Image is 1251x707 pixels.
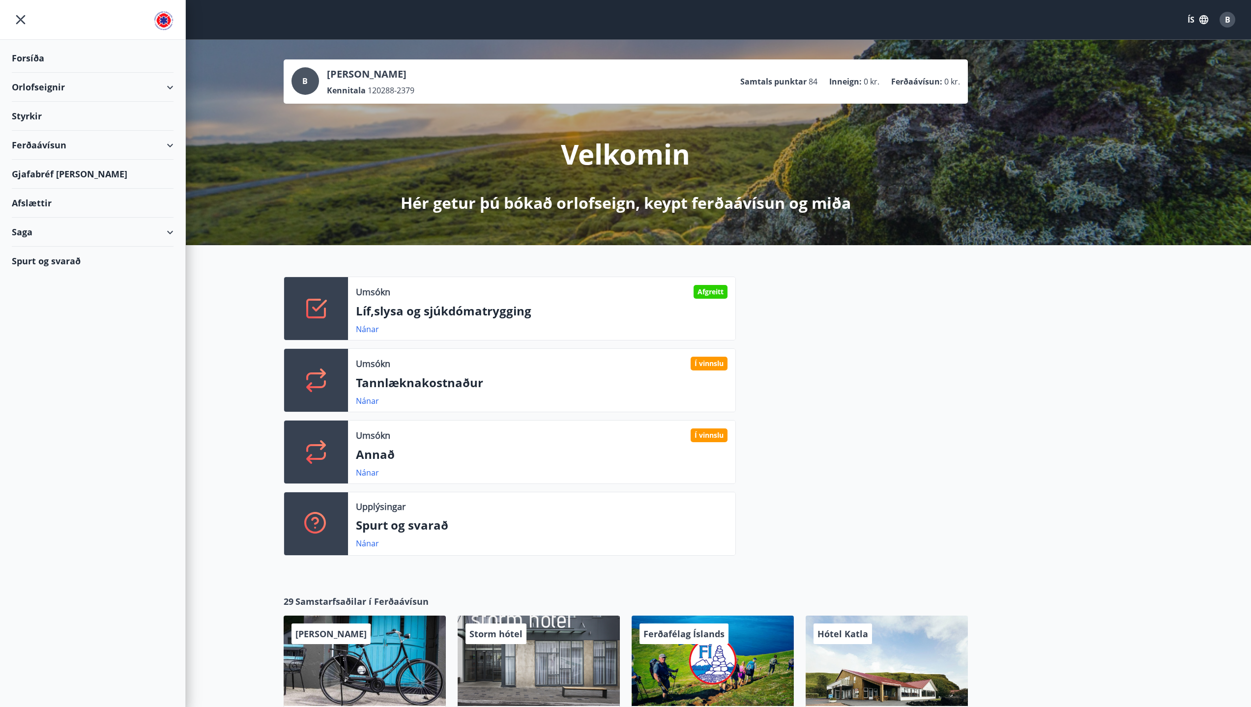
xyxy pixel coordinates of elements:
span: Hótel Katla [817,628,868,640]
span: [PERSON_NAME] [295,628,367,640]
button: menu [12,11,29,28]
button: ÍS [1182,11,1214,28]
div: Afgreitt [694,285,727,299]
div: Spurt og svarað [12,247,174,275]
p: Velkomin [561,135,690,172]
p: Hér getur þú bókað orlofseign, keypt ferðaávísun og miða [401,192,851,214]
div: Afslættir [12,189,174,218]
p: Samtals punktar [740,76,807,87]
span: 84 [809,76,817,87]
span: Ferðafélag Íslands [643,628,725,640]
span: 0 kr. [944,76,960,87]
div: Orlofseignir [12,73,174,102]
div: Í vinnslu [691,428,727,442]
p: Tannlæknakostnaður [356,374,727,391]
a: Nánar [356,324,379,335]
p: Umsókn [356,429,390,442]
p: Inneign : [829,76,862,87]
div: Forsíða [12,44,174,73]
span: 29 [284,595,293,608]
p: Líf,slysa og sjúkdómatrygging [356,303,727,319]
p: [PERSON_NAME] [327,67,414,81]
button: B [1216,8,1239,31]
p: Umsókn [356,357,390,370]
div: Ferðaávísun [12,131,174,160]
span: 120288-2379 [368,85,414,96]
a: Nánar [356,538,379,549]
div: Gjafabréf [PERSON_NAME] [12,160,174,189]
p: Kennitala [327,85,366,96]
span: B [1225,14,1230,25]
p: Annað [356,446,727,463]
p: Upplýsingar [356,500,406,513]
span: 0 kr. [864,76,879,87]
span: B [302,76,308,86]
span: Samstarfsaðilar í Ferðaávísun [295,595,429,608]
div: Saga [12,218,174,247]
p: Spurt og svarað [356,517,727,534]
a: Nánar [356,396,379,406]
p: Ferðaávísun : [891,76,942,87]
a: Nánar [356,467,379,478]
img: union_logo [154,11,174,30]
span: Storm hótel [469,628,523,640]
div: Í vinnslu [691,357,727,370]
p: Umsókn [356,285,390,298]
div: Styrkir [12,102,174,131]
